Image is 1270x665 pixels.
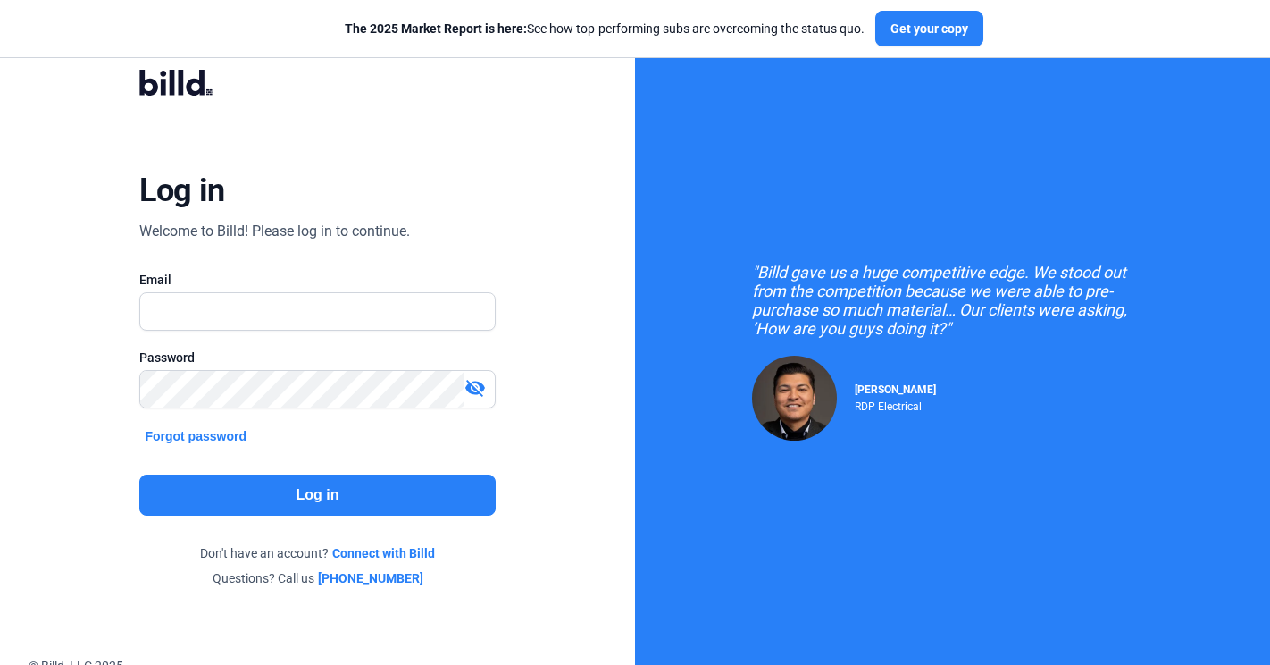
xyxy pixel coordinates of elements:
div: Email [139,271,495,289]
a: Connect with Billd [332,544,435,562]
div: "Billd gave us a huge competitive edge. We stood out from the competition because we were able to... [752,263,1154,338]
a: [PHONE_NUMBER] [318,569,423,587]
div: Password [139,349,495,366]
div: Questions? Call us [139,569,495,587]
div: Log in [139,171,224,210]
mat-icon: visibility_off [464,377,486,399]
div: Don't have an account? [139,544,495,562]
img: Raul Pacheco [752,356,837,441]
span: [PERSON_NAME] [855,383,936,396]
div: See how top-performing subs are overcoming the status quo. [345,20,865,38]
button: Log in [139,475,495,516]
button: Get your copy [875,11,983,46]
div: Welcome to Billd! Please log in to continue. [139,221,410,242]
button: Forgot password [139,426,252,446]
div: RDP Electrical [855,396,936,413]
span: The 2025 Market Report is here: [345,21,527,36]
